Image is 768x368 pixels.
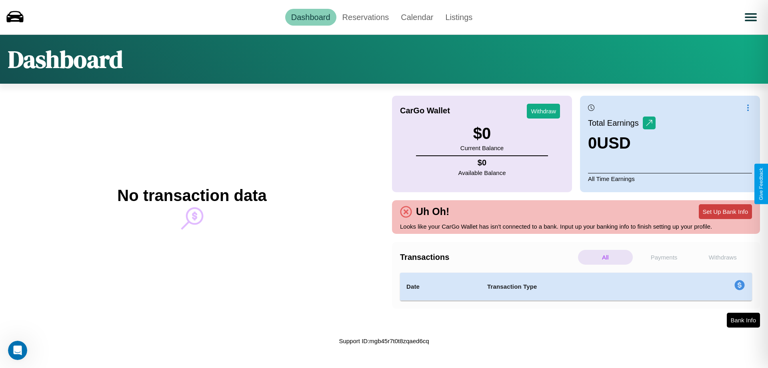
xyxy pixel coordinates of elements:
[588,134,656,152] h3: 0 USD
[487,282,669,292] h4: Transaction Type
[8,43,123,76] h1: Dashboard
[336,9,395,26] a: Reservations
[460,125,504,143] h3: $ 0
[740,6,762,28] button: Open menu
[460,143,504,153] p: Current Balance
[695,250,750,265] p: Withdraws
[458,167,506,178] p: Available Balance
[400,221,752,232] p: Looks like your CarGo Wallet has isn't connected to a bank. Input up your banking info to finish ...
[117,187,266,205] h2: No transaction data
[339,336,429,346] p: Support ID: mgb45r7t0t8zqaed6cq
[8,341,27,360] iframe: Intercom live chat
[578,250,633,265] p: All
[758,168,764,200] div: Give Feedback
[588,173,752,184] p: All Time Earnings
[527,104,560,119] button: Withdraw
[395,9,439,26] a: Calendar
[458,158,506,167] h4: $ 0
[727,313,760,328] button: Bank Info
[400,273,752,301] table: simple table
[400,253,576,262] h4: Transactions
[406,282,474,292] h4: Date
[637,250,692,265] p: Payments
[699,204,752,219] button: Set Up Bank Info
[400,106,450,115] h4: CarGo Wallet
[439,9,478,26] a: Listings
[588,116,643,130] p: Total Earnings
[412,206,453,217] h4: Uh Oh!
[285,9,336,26] a: Dashboard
